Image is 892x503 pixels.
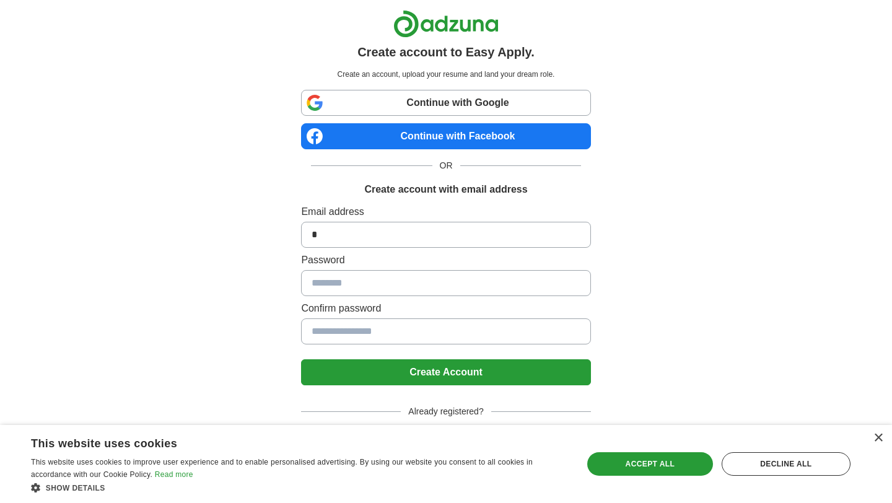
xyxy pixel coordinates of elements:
label: Email address [301,204,590,219]
a: Read more, opens a new window [155,470,193,479]
span: Already registered? [401,405,491,418]
a: Continue with Google [301,90,590,116]
label: Password [301,253,590,268]
span: Show details [46,484,105,492]
span: OR [432,159,460,172]
span: This website uses cookies to improve user experience and to enable personalised advertising. By u... [31,458,533,479]
button: Create Account [301,359,590,385]
div: Decline all [722,452,850,476]
img: Adzuna logo [393,10,499,38]
div: This website uses cookies [31,432,536,451]
div: Accept all [587,452,713,476]
div: Show details [31,481,567,494]
h1: Create account to Easy Apply. [357,43,535,61]
div: Close [873,434,883,443]
h1: Create account with email address [364,182,527,197]
a: Continue with Facebook [301,123,590,149]
label: Confirm password [301,301,590,316]
p: Create an account, upload your resume and land your dream role. [304,69,588,80]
